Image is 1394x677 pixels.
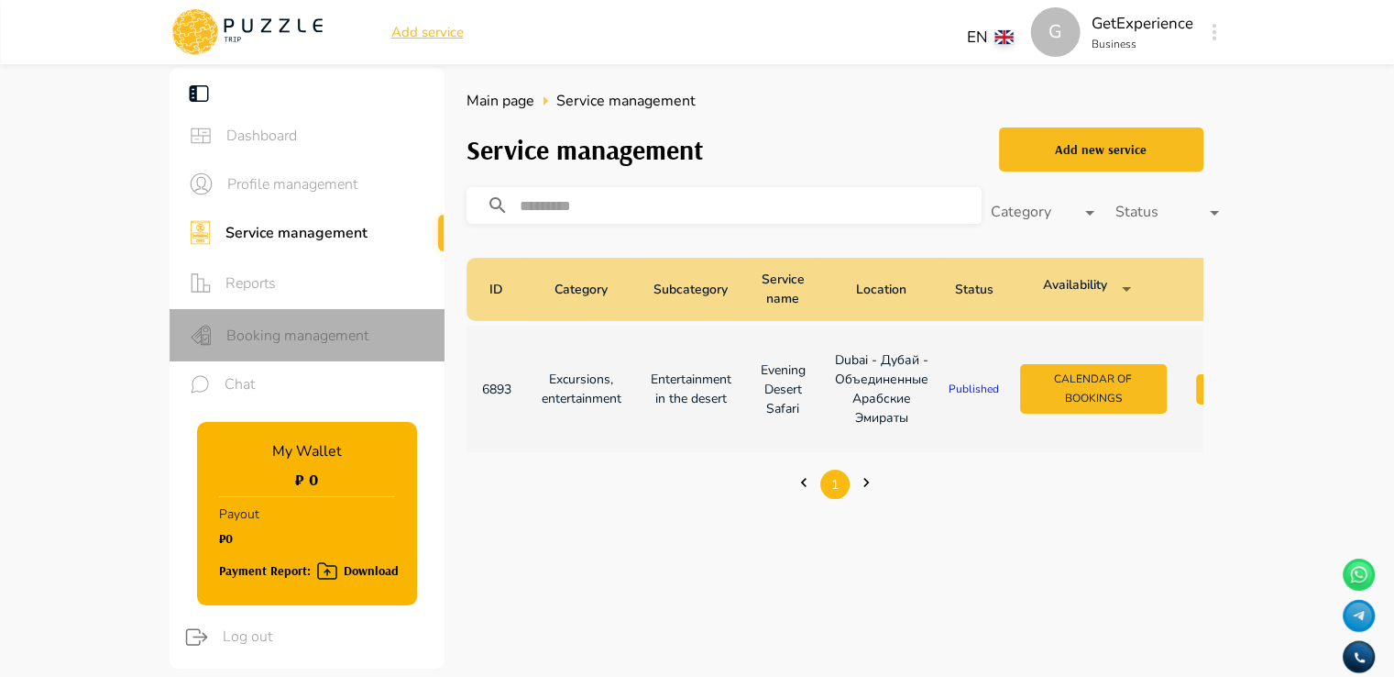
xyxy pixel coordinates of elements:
[999,128,1203,172] button: Add new service
[758,270,808,308] p: Service name
[227,173,430,195] span: Profile management
[466,134,704,166] h3: Service management
[554,280,608,299] p: Category
[226,125,430,147] span: Dashboard
[856,280,906,299] p: Location
[466,90,534,112] a: Main page
[466,91,534,111] span: Main page
[225,373,430,395] span: Chat
[995,30,1014,44] img: lang
[184,369,215,400] button: sidebar icons
[466,457,1203,512] ul: Pagination
[479,187,531,224] button: search
[219,531,259,546] h1: ₽0
[391,22,464,43] a: Add service
[820,471,850,499] a: Page 1 is your current page
[1092,12,1193,36] p: GetExperience
[466,90,1203,112] nav: breadcrumb
[1031,7,1081,57] div: G
[542,370,621,408] p: Excursions, entertainment
[219,550,399,583] button: Payment Report: Download
[556,90,696,112] span: Service management
[789,473,818,495] a: Previous page
[999,123,1203,176] a: Add new service
[481,380,512,399] p: 6893
[835,350,928,427] p: Dubai - Дубай - Объединенные Арабские Эмираты
[180,620,214,654] button: logout
[184,167,218,201] button: sidebar icons
[653,280,728,299] p: Subcategory
[1043,275,1107,303] p: Availability
[967,26,988,50] p: EN
[184,316,217,354] button: sidebar icons
[184,216,216,250] button: sidebar icons
[225,272,430,294] span: Reports
[170,361,445,407] div: sidebar iconsChat
[1092,36,1193,52] p: Business
[165,613,445,661] div: logoutLog out
[184,119,217,152] button: sidebar icons
[272,440,342,462] p: My Wallet
[1020,364,1167,414] button: Calendar of bookings
[219,560,399,583] div: Payment Report: Download
[1196,374,1343,405] button: Working hours
[226,325,430,347] span: Booking management
[170,160,445,208] div: sidebar iconsProfile management
[170,112,445,160] div: sidebar iconsDashboard
[1055,139,1147,161] div: Add new service
[851,473,881,495] a: Next page
[170,208,445,257] div: sidebar iconsService management
[651,370,731,408] p: Entertainment in the desert
[295,470,318,489] h1: ₽ 0
[184,264,216,302] button: sidebar icons
[170,257,445,309] div: sidebar iconsReports
[223,626,430,648] span: Log out
[761,361,806,418] p: Evening Desert Safari
[955,280,993,299] p: Status
[170,309,445,361] div: sidebar iconsBooking management
[489,280,503,299] p: ID
[225,222,430,244] span: Service management
[219,497,259,531] p: Payout
[945,381,1004,397] p: Published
